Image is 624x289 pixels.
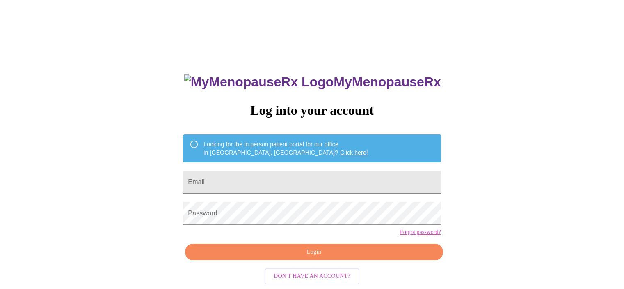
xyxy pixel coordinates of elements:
[340,149,368,156] a: Click here!
[203,137,368,160] div: Looking for the in person patient portal for our office in [GEOGRAPHIC_DATA], [GEOGRAPHIC_DATA]?
[194,247,433,257] span: Login
[183,103,441,118] h3: Log into your account
[184,74,334,90] img: MyMenopauseRx Logo
[185,244,443,261] button: Login
[184,74,441,90] h3: MyMenopauseRx
[265,268,359,284] button: Don't have an account?
[274,271,350,282] span: Don't have an account?
[400,229,441,236] a: Forgot password?
[263,272,361,279] a: Don't have an account?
